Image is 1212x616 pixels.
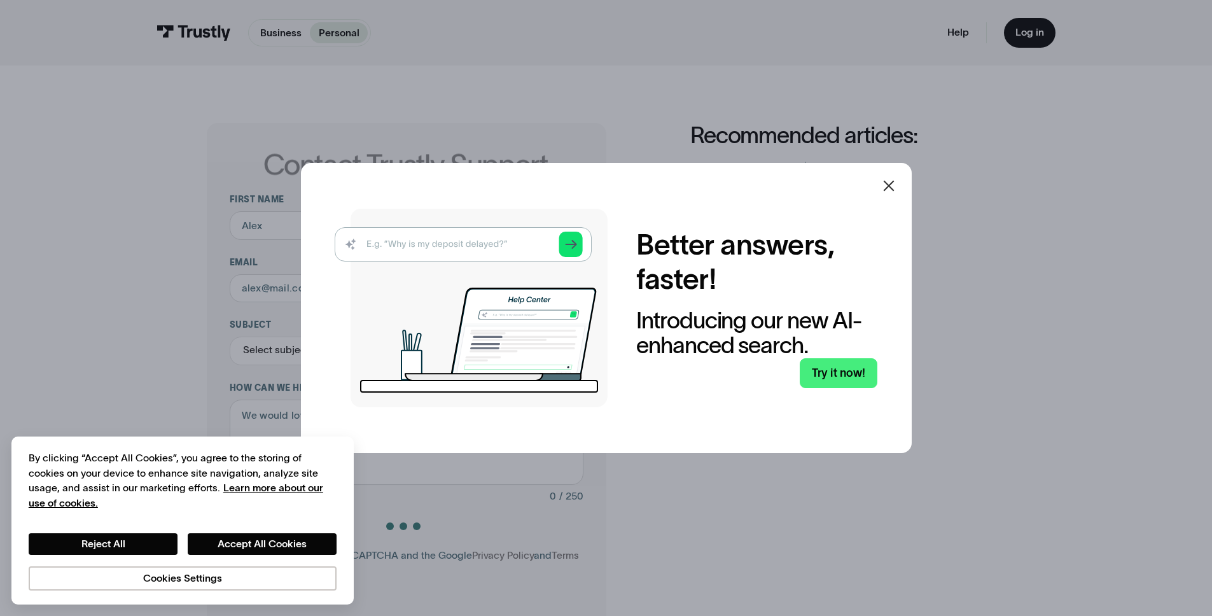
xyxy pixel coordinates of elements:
[636,308,877,358] div: Introducing our new AI-enhanced search.
[11,437,354,605] div: Cookie banner
[29,566,337,591] button: Cookies Settings
[800,358,877,388] a: Try it now!
[188,533,337,555] button: Accept All Cookies
[29,533,178,555] button: Reject All
[636,228,877,297] h2: Better answers, faster!
[29,451,337,510] div: By clicking “Accept All Cookies”, you agree to the storing of cookies on your device to enhance s...
[29,451,337,590] div: Privacy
